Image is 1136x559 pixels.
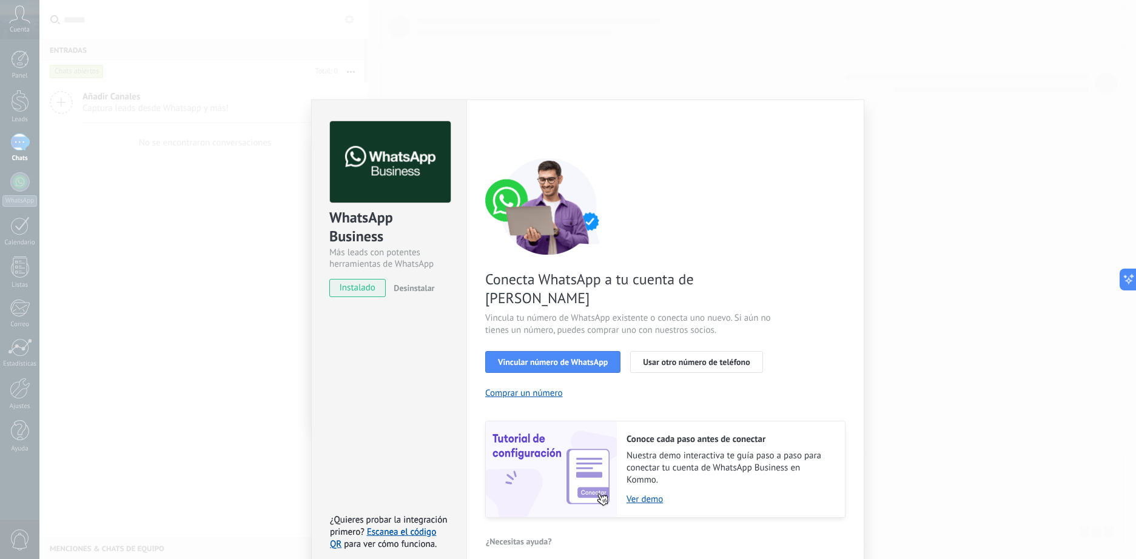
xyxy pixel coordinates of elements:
button: Usar otro número de teléfono [630,351,762,373]
button: Desinstalar [389,279,434,297]
img: logo_main.png [330,121,451,203]
img: connect number [485,158,613,255]
button: ¿Necesitas ayuda? [485,532,553,551]
a: Escanea el código QR [330,526,436,550]
h2: Conoce cada paso antes de conectar [627,433,833,445]
span: para ver cómo funciona. [344,538,437,550]
span: Desinstalar [394,283,434,293]
span: Nuestra demo interactiva te guía paso a paso para conectar tu cuenta de WhatsApp Business en Kommo. [627,450,833,486]
div: Más leads con potentes herramientas de WhatsApp [329,247,449,270]
button: Vincular número de WhatsApp [485,351,620,373]
span: Conecta WhatsApp a tu cuenta de [PERSON_NAME] [485,270,774,307]
span: Usar otro número de teléfono [643,358,750,366]
span: ¿Necesitas ayuda? [486,537,552,546]
div: WhatsApp Business [329,208,449,247]
button: Comprar un número [485,387,563,399]
span: ¿Quieres probar la integración primero? [330,514,448,538]
span: Vincular número de WhatsApp [498,358,608,366]
span: Vincula tu número de WhatsApp existente o conecta uno nuevo. Si aún no tienes un número, puedes c... [485,312,774,336]
span: instalado [330,279,385,297]
a: Ver demo [627,494,833,505]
